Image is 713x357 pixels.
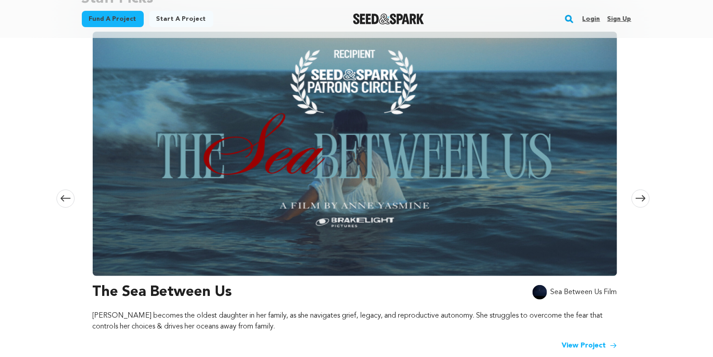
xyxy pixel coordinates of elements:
[582,12,600,26] a: Login
[82,11,144,27] a: Fund a project
[93,310,617,332] p: [PERSON_NAME] becomes the oldest daughter in her family, as she navigates grief, legacy, and repr...
[93,32,617,276] img: The Sea Between Us image
[353,14,424,24] a: Seed&Spark Homepage
[149,11,213,27] a: Start a project
[93,281,232,303] h3: The Sea Between Us
[607,12,631,26] a: Sign up
[533,285,547,300] img: 70e4bdabd1bda51f.jpg
[353,14,424,24] img: Seed&Spark Logo Dark Mode
[551,287,617,298] p: Sea Between Us Film
[562,340,617,351] a: View Project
